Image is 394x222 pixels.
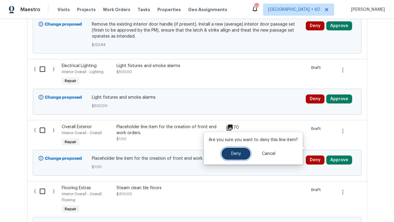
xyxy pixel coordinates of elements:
[92,94,302,100] span: Light fixtures and smoke alarms
[311,126,323,132] span: Draft
[326,21,352,30] button: Approve
[62,192,102,202] span: Interior Overall - Overall Flooring
[326,94,352,103] button: Approve
[33,61,60,89] div: ( )
[254,4,259,10] div: 610
[103,7,130,13] span: Work Orders
[306,156,324,165] button: Deny
[268,7,320,13] span: [GEOGRAPHIC_DATA] + 60
[45,95,82,100] b: Change proposed
[209,137,298,143] p: Are you sure you want to deny this line item?
[33,183,60,217] div: ( )
[311,187,323,193] span: Draft
[92,164,302,170] span: $1.00
[62,64,97,68] span: Electrical Lighting
[92,21,302,39] span: Remove the existing interior door handle (if present). Install a new (average) interior door pass...
[306,21,324,30] button: Deny
[45,156,82,161] b: Change proposed
[252,148,285,160] button: Cancel
[92,42,302,48] span: $123.84
[116,70,132,74] span: $500.00
[116,124,222,136] div: Placeholder line item for the creation of front end work orders.
[226,124,250,131] div: 70
[20,7,40,13] span: Maestro
[92,156,302,162] span: Placeholder line item for the creation of front end work orders.
[311,65,323,71] span: Draft
[349,7,385,13] span: [PERSON_NAME]
[57,7,70,13] span: Visits
[62,206,79,212] span: Repair
[62,139,79,145] span: Repair
[45,22,82,26] b: Change proposed
[62,70,104,74] span: Interior Overall - Lighting
[116,63,222,69] div: Light fixtures and smoke alarms
[62,125,92,129] span: Overall Exterior
[116,137,126,141] span: $1.00
[62,131,102,135] span: Interior Overall - Overall
[262,152,275,156] span: Cancel
[188,7,227,13] span: Geo Assignments
[138,8,150,12] span: Tasks
[222,148,250,160] button: Deny
[306,94,324,103] button: Deny
[92,103,302,109] span: $500.00
[116,192,132,196] span: $300.00
[62,78,79,84] span: Repair
[62,186,91,190] span: Flooring Extras
[33,122,60,150] div: ( )
[326,156,352,165] button: Approve
[77,7,96,13] span: Projects
[231,152,241,156] span: Deny
[157,7,181,13] span: Properties
[116,185,222,191] div: Steam clean tile floors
